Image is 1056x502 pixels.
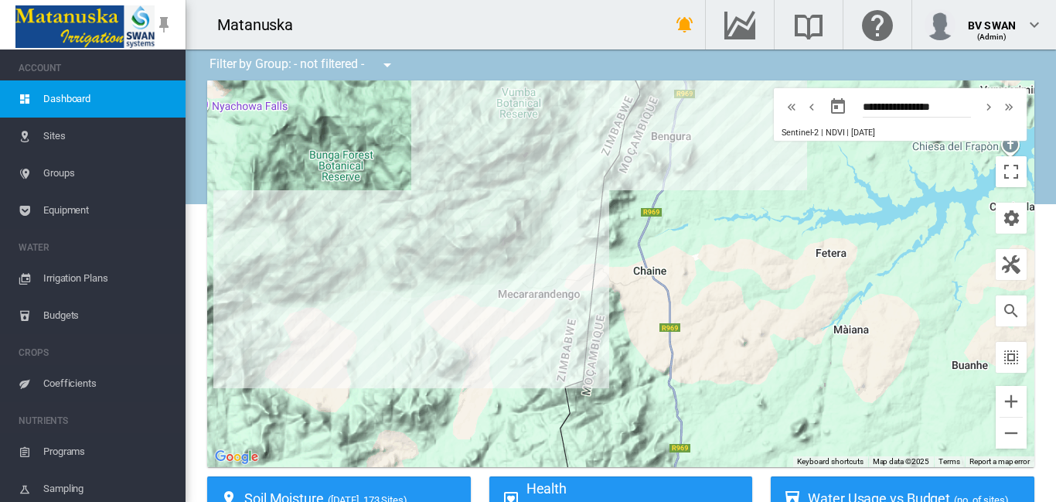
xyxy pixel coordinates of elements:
a: Report a map error [969,457,1030,466]
span: CROPS [19,340,173,365]
span: Budgets [43,297,173,334]
button: md-calendar [823,91,853,122]
md-icon: Search the knowledge base [790,15,827,34]
md-icon: Click here for help [859,15,896,34]
button: icon-chevron-double-left [782,97,802,116]
md-icon: icon-cog [1002,209,1020,227]
img: Matanuska_LOGO.png [15,5,155,48]
button: Keyboard shortcuts [797,456,864,467]
md-icon: icon-chevron-down [1025,15,1044,34]
span: Programs [43,433,173,470]
md-icon: icon-magnify [1002,302,1020,320]
button: Toggle fullscreen view [996,156,1027,187]
span: Equipment [43,192,173,229]
button: icon-bell-ring [669,9,700,40]
md-icon: icon-menu-down [378,56,397,74]
div: BV SWAN [968,12,1016,27]
button: Zoom in [996,386,1027,417]
span: WATER [19,235,173,260]
md-icon: icon-bell-ring [676,15,694,34]
div: Matanuska [217,14,307,36]
button: icon-select-all [996,342,1027,373]
span: Coefficients [43,365,173,402]
md-icon: icon-select-all [1002,348,1020,367]
button: icon-menu-down [372,50,403,80]
span: | [DATE] [847,128,874,138]
a: Open this area in Google Maps (opens a new window) [211,447,262,467]
img: Google [211,447,262,467]
a: Terms [938,457,960,466]
span: ACCOUNT [19,56,173,80]
md-icon: Go to the Data Hub [721,15,758,34]
md-icon: icon-chevron-double-left [783,97,800,116]
div: Filter by Group: - not filtered - [198,50,407,80]
span: Sentinel-2 | NDVI [782,128,844,138]
md-icon: icon-pin [155,15,173,34]
md-icon: icon-chevron-double-right [1000,97,1017,116]
span: Irrigation Plans [43,260,173,297]
button: icon-chevron-double-right [999,97,1019,116]
span: Dashboard [43,80,173,118]
span: Sites [43,118,173,155]
button: icon-magnify [996,295,1027,326]
span: Groups [43,155,173,192]
span: (Admin) [977,32,1007,41]
button: Zoom out [996,418,1027,449]
button: icon-chevron-right [979,97,999,116]
button: icon-chevron-left [802,97,822,116]
md-icon: icon-chevron-left [803,97,820,116]
img: profile.jpg [925,9,956,40]
button: icon-cog [996,203,1027,234]
md-icon: icon-chevron-right [980,97,997,116]
span: Map data ©2025 [873,457,930,466]
span: NUTRIENTS [19,408,173,433]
